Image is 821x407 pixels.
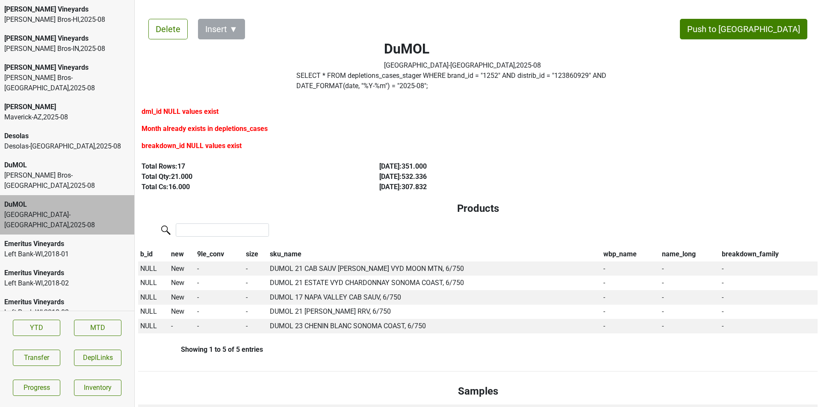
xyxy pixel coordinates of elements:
[142,161,360,172] div: Total Rows: 17
[169,305,195,319] td: New
[660,276,720,290] td: -
[138,247,169,261] th: b_id: activate to sort column descending
[268,305,601,319] td: DUMOL 21 [PERSON_NAME] RRV, 6/750
[244,290,268,305] td: -
[268,319,601,333] td: DUMOL 23 CHENIN BLANC SONOMA COAST, 6/750
[4,278,130,288] div: Left Bank-WI , 2018 - 02
[145,202,811,215] h4: Products
[4,199,130,210] div: DuMOL
[4,297,130,307] div: Emeritus Vineyards
[4,44,130,54] div: [PERSON_NAME] Bros-IN , 2025 - 08
[601,319,660,333] td: -
[4,131,130,141] div: Desolas
[169,319,195,333] td: -
[720,247,818,261] th: breakdown_family: activate to sort column ascending
[4,160,130,170] div: DuMOL
[138,345,263,354] div: Showing 1 to 5 of 5 entries
[169,290,195,305] td: New
[384,60,541,71] div: [GEOGRAPHIC_DATA]-[GEOGRAPHIC_DATA] , 2025 - 08
[660,290,720,305] td: -
[140,307,157,315] span: NULL
[601,305,660,319] td: -
[4,170,130,191] div: [PERSON_NAME] Bros-[GEOGRAPHIC_DATA] , 2025 - 08
[268,247,601,261] th: sku_name: activate to sort column ascending
[142,107,219,117] label: dml_id NULL values exist
[4,102,130,112] div: [PERSON_NAME]
[720,276,818,290] td: -
[145,385,811,398] h4: Samples
[195,261,244,276] td: -
[268,276,601,290] td: DUMOL 21 ESTATE VYD CHARDONNAY SONOMA COAST, 6/750
[74,320,121,336] a: MTD
[169,276,195,290] td: New
[601,261,660,276] td: -
[244,276,268,290] td: -
[4,307,130,318] div: Left Bank-WI , 2018 - 03
[244,305,268,319] td: -
[142,182,360,192] div: Total Cs: 16.000
[4,4,130,15] div: [PERSON_NAME] Vineyards
[195,276,244,290] td: -
[140,279,157,287] span: NULL
[268,261,601,276] td: DUMOL 21 CAB SAUV [PERSON_NAME] VYD MOON MTN, 6/750
[142,172,360,182] div: Total Qty: 21.000
[13,380,60,396] a: Progress
[244,261,268,276] td: -
[140,293,157,301] span: NULL
[4,33,130,44] div: [PERSON_NAME] Vineyards
[268,290,601,305] td: DUMOL 17 NAPA VALLEY CAB SAUV, 6/750
[4,112,130,122] div: Maverick-AZ , 2025 - 08
[148,19,188,39] button: Delete
[142,124,268,134] label: Month already exists in depletions_cases
[195,247,244,261] th: 9le_conv: activate to sort column ascending
[601,247,660,261] th: wbp_name: activate to sort column ascending
[244,247,268,261] th: size: activate to sort column ascending
[660,261,720,276] td: -
[142,141,242,151] label: breakdown_id NULL values exist
[4,239,130,249] div: Emeritus Vineyards
[195,319,244,333] td: -
[720,290,818,305] td: -
[601,290,660,305] td: -
[13,350,60,366] button: Transfer
[198,19,245,39] button: Insert ▼
[660,247,720,261] th: name_long: activate to sort column ascending
[601,276,660,290] td: -
[74,350,121,366] button: DeplLinks
[244,319,268,333] td: -
[660,305,720,319] td: -
[169,247,195,261] th: new: activate to sort column ascending
[4,210,130,230] div: [GEOGRAPHIC_DATA]-[GEOGRAPHIC_DATA] , 2025 - 08
[4,249,130,259] div: Left Bank-WI , 2018 - 01
[720,319,818,333] td: -
[384,41,541,57] h2: DuMOL
[720,261,818,276] td: -
[379,161,597,172] div: [DATE] : 351.000
[4,73,130,93] div: [PERSON_NAME] Bros-[GEOGRAPHIC_DATA] , 2025 - 08
[140,322,157,330] span: NULL
[720,305,818,319] td: -
[4,62,130,73] div: [PERSON_NAME] Vineyards
[296,71,629,91] label: Click to copy query
[660,319,720,333] td: -
[195,290,244,305] td: -
[13,320,60,336] a: YTD
[74,380,121,396] a: Inventory
[4,15,130,25] div: [PERSON_NAME] Bros-HI , 2025 - 08
[195,305,244,319] td: -
[140,264,157,273] span: NULL
[4,268,130,278] div: Emeritus Vineyards
[379,182,597,192] div: [DATE] : 307.832
[680,19,807,39] button: Push to [GEOGRAPHIC_DATA]
[169,261,195,276] td: New
[4,141,130,152] div: Desolas-[GEOGRAPHIC_DATA] , 2025 - 08
[379,172,597,182] div: [DATE] : 532.336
